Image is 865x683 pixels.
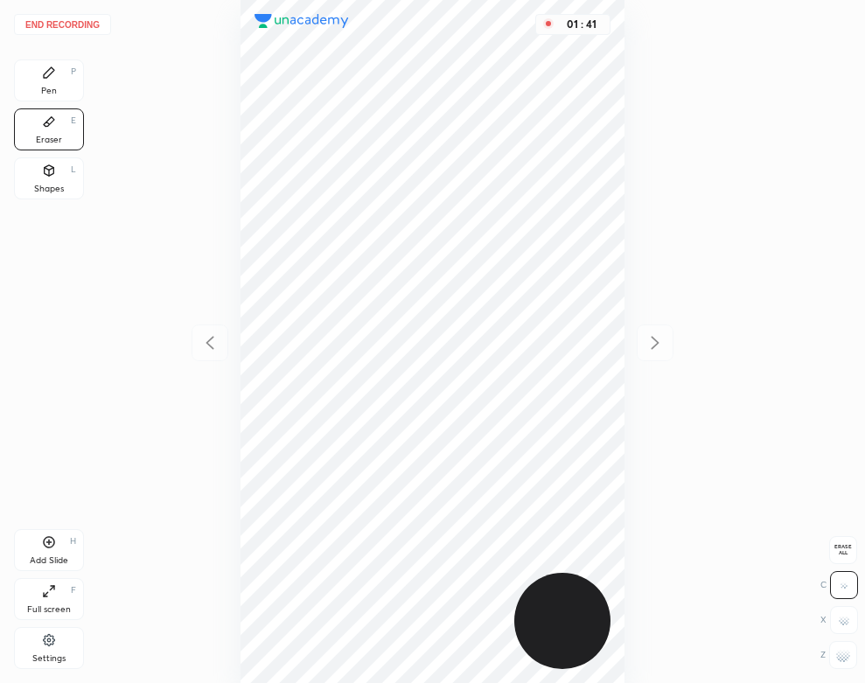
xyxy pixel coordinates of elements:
[30,556,68,565] div: Add Slide
[71,165,76,174] div: L
[820,606,858,634] div: X
[71,116,76,125] div: E
[14,14,111,35] button: End recording
[71,67,76,76] div: P
[561,18,603,31] div: 01 : 41
[820,571,858,599] div: C
[32,654,66,663] div: Settings
[71,586,76,595] div: F
[27,605,71,614] div: Full screen
[820,641,857,669] div: Z
[70,537,76,546] div: H
[255,14,349,28] img: logo.38c385cc.svg
[36,136,62,144] div: Eraser
[41,87,57,95] div: Pen
[830,544,856,556] span: Erase all
[34,185,64,193] div: Shapes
